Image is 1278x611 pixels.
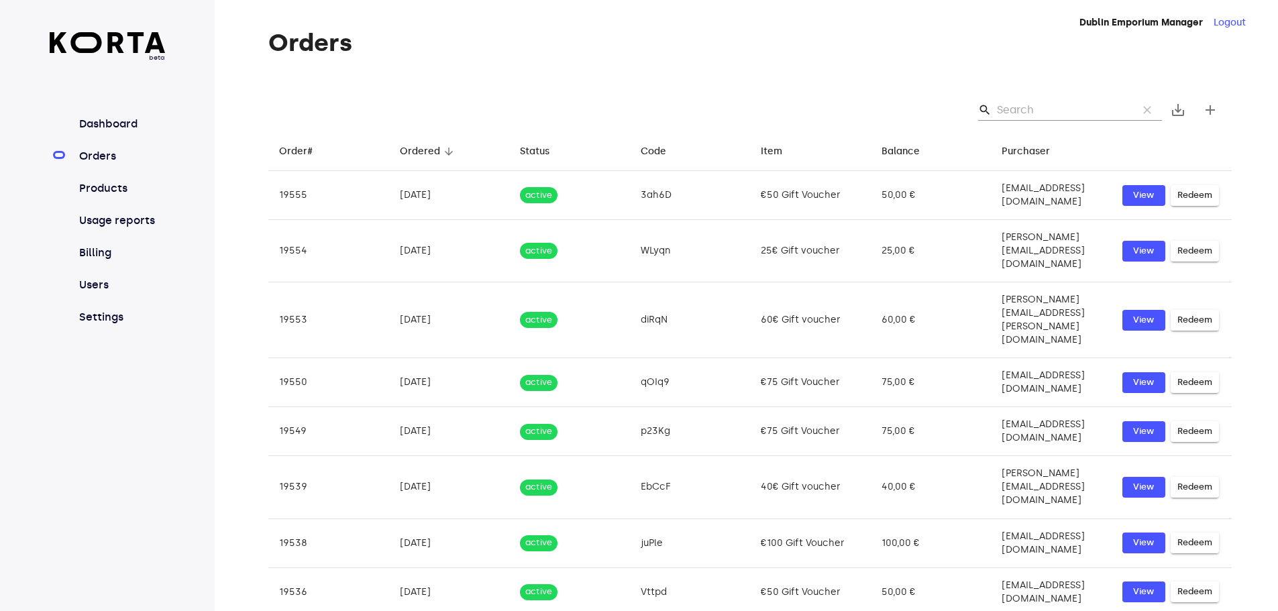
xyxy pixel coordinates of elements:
[750,171,871,220] td: €50 Gift Voucher
[1170,102,1186,118] span: save_alt
[520,481,557,494] span: active
[1177,424,1212,439] span: Redeem
[630,456,751,518] td: EbCcF
[630,358,751,407] td: qOIq9
[1129,243,1159,259] span: View
[1122,310,1165,331] button: View
[882,144,920,160] div: Balance
[1129,535,1159,551] span: View
[279,144,330,160] span: Order#
[76,245,166,261] a: Billing
[871,220,992,282] td: 25,00 €
[1122,372,1165,393] button: View
[882,144,937,160] span: Balance
[750,282,871,358] td: 60€ Gift voucher
[1122,185,1165,206] a: View
[1171,581,1219,602] button: Redeem
[641,144,684,160] span: Code
[520,144,567,160] span: Status
[1202,102,1218,118] span: add
[1122,581,1165,602] button: View
[520,376,557,389] span: active
[1177,535,1212,551] span: Redeem
[76,180,166,197] a: Products
[1177,480,1212,495] span: Redeem
[761,144,782,160] div: Item
[1177,375,1212,390] span: Redeem
[76,213,166,229] a: Usage reports
[1194,94,1226,126] button: Create new gift card
[50,53,166,62] span: beta
[871,358,992,407] td: 75,00 €
[991,456,1112,518] td: [PERSON_NAME][EMAIL_ADDRESS][DOMAIN_NAME]
[761,144,800,160] span: Item
[389,282,510,358] td: [DATE]
[1129,188,1159,203] span: View
[520,144,549,160] div: Status
[389,407,510,456] td: [DATE]
[997,99,1127,121] input: Search
[1129,424,1159,439] span: View
[750,518,871,567] td: €100 Gift Voucher
[268,518,389,567] td: 19538
[76,309,166,325] a: Settings
[50,32,166,62] a: beta
[1002,144,1050,160] div: Purchaser
[1171,477,1219,498] button: Redeem
[750,220,871,282] td: 25€ Gift voucher
[1214,16,1246,30] button: Logout
[268,282,389,358] td: 19553
[750,358,871,407] td: €75 Gift Voucher
[1177,188,1212,203] span: Redeem
[991,282,1112,358] td: [PERSON_NAME][EMAIL_ADDRESS][PERSON_NAME][DOMAIN_NAME]
[1129,313,1159,328] span: View
[991,220,1112,282] td: [PERSON_NAME][EMAIL_ADDRESS][DOMAIN_NAME]
[1122,241,1165,262] button: View
[871,282,992,358] td: 60,00 €
[1171,310,1219,331] button: Redeem
[1002,144,1067,160] span: Purchaser
[750,456,871,518] td: 40€ Gift voucher
[630,407,751,456] td: p23Kg
[630,518,751,567] td: juPle
[750,407,871,456] td: €75 Gift Voucher
[389,518,510,567] td: [DATE]
[978,103,992,117] span: Search
[1122,421,1165,442] button: View
[76,277,166,293] a: Users
[630,171,751,220] td: 3ah6D
[268,30,1232,56] h1: Orders
[991,407,1112,456] td: [EMAIL_ADDRESS][DOMAIN_NAME]
[1122,477,1165,498] button: View
[1177,313,1212,328] span: Redeem
[268,407,389,456] td: 19549
[268,171,389,220] td: 19555
[50,32,166,53] img: Korta
[991,358,1112,407] td: [EMAIL_ADDRESS][DOMAIN_NAME]
[443,146,455,158] span: arrow_downward
[520,245,557,258] span: active
[871,518,992,567] td: 100,00 €
[76,116,166,132] a: Dashboard
[389,456,510,518] td: [DATE]
[991,171,1112,220] td: [EMAIL_ADDRESS][DOMAIN_NAME]
[1122,533,1165,553] button: View
[1171,533,1219,553] button: Redeem
[630,282,751,358] td: diRqN
[520,425,557,438] span: active
[268,220,389,282] td: 19554
[1129,584,1159,600] span: View
[630,220,751,282] td: WLyqn
[76,148,166,164] a: Orders
[1129,480,1159,495] span: View
[1171,241,1219,262] button: Redeem
[1171,185,1219,206] button: Redeem
[268,456,389,518] td: 19539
